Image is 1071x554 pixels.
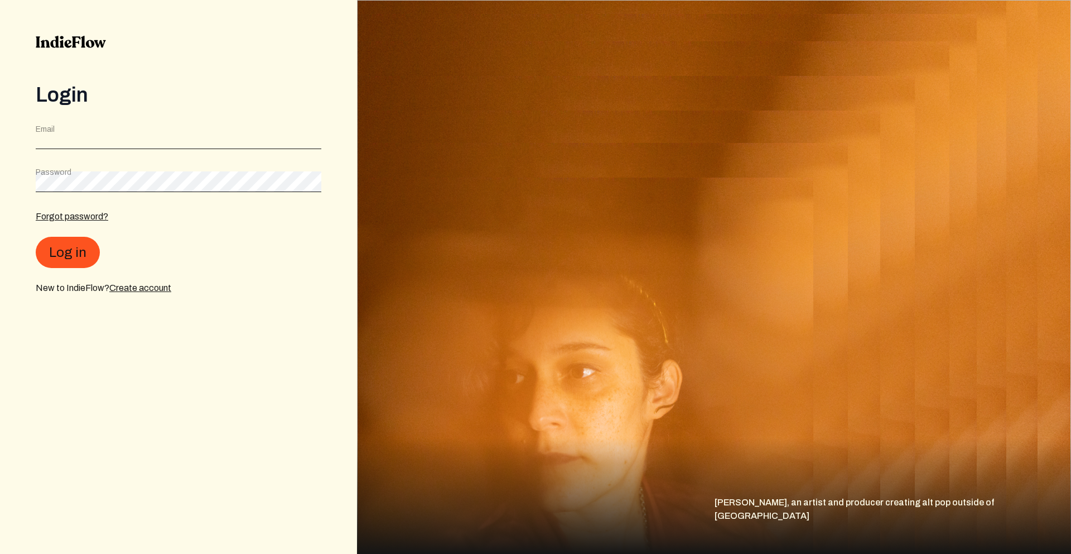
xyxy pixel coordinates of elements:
label: Email [36,124,55,135]
div: Login [36,84,321,106]
label: Password [36,167,71,178]
img: indieflow-logo-black.svg [36,36,106,48]
button: Log in [36,237,100,268]
div: [PERSON_NAME], an artist and producer creating alt pop outside of [GEOGRAPHIC_DATA] [714,496,1071,554]
div: New to IndieFlow? [36,281,321,295]
a: Create account [109,283,171,293]
a: Forgot password? [36,212,108,221]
